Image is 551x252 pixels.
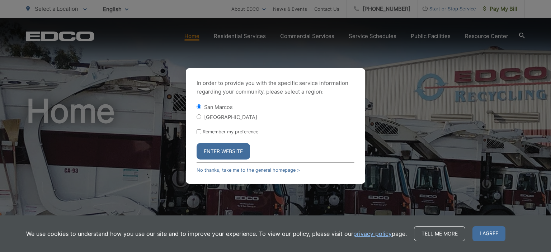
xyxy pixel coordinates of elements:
p: We use cookies to understand how you use our site and to improve your experience. To view our pol... [26,229,407,238]
p: In order to provide you with the specific service information regarding your community, please se... [197,79,354,96]
span: I agree [472,226,505,241]
label: San Marcos [204,104,233,110]
a: Tell me more [414,226,465,241]
button: Enter Website [197,143,250,160]
label: [GEOGRAPHIC_DATA] [204,114,257,120]
a: privacy policy [353,229,392,238]
a: No thanks, take me to the general homepage > [197,167,300,173]
label: Remember my preference [203,129,258,134]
